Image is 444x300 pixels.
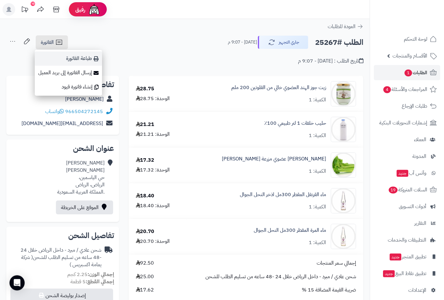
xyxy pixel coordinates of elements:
[331,117,356,142] img: 1728338857-10544f0e-21e7-46f9-b46f-b0de6f9b8b07-90x90.jpeg
[315,36,363,49] h2: الطلب #25267
[136,157,155,164] div: 17.32
[231,84,326,91] a: زيت جوز الهند العضوي خالي من القلوتين 200 ملم
[31,2,35,6] div: 10
[392,51,427,60] span: الأقسام والمنتجات
[404,68,427,77] span: الطلبات
[67,271,114,278] small: 2.25 كجم
[374,82,440,97] a: المراجعات والأسئلة4
[390,254,401,261] span: جديد
[254,227,326,234] a: ماء المرة المقطر 300مل النحل الجوال
[408,286,426,295] span: الإعدادات
[374,32,440,47] a: لوحة التحكم
[258,36,308,49] button: جاري التجهيز
[383,270,395,277] span: جديد
[9,275,25,291] div: Open Intercom Messenger
[331,153,356,178] img: 1717876891-%D9%83%D8%B1%D9%81%D8%B4%20%D8%A7%D9%84%D8%B4%D9%87%D9%88%D8%A7%D9%86%20-90x90.png
[399,202,426,211] span: أدوات التسويق
[383,85,427,94] span: المراجعات والأسئلة
[402,102,427,111] span: طلبات الإرجاع
[374,182,440,197] a: السلات المتروكة19
[136,85,155,93] div: 28.75
[21,120,103,127] a: [EMAIL_ADDRESS][DOMAIN_NAME]
[389,187,398,194] span: 19
[309,132,326,139] div: الكمية: 1
[36,35,68,49] a: الفاتورة
[65,95,104,103] a: [PERSON_NAME]
[404,35,427,44] span: لوحة التحكم
[11,81,114,88] h2: تفاصيل العميل
[136,192,155,200] div: 18.40
[374,115,440,130] a: إشعارات التحويلات البنكية
[374,249,440,264] a: تطبيق المتجرجديد
[45,108,64,115] a: واتساب
[374,216,440,231] a: التقارير
[374,266,440,281] a: تطبيق نقاط البيعجديد
[374,283,440,298] a: الإعدادات
[331,81,356,106] img: 1690502598-4797001052874-90x90.jpg
[397,170,408,177] span: جديد
[388,185,427,194] span: السلات المتروكة
[328,23,363,30] a: العودة للطلبات
[35,51,102,66] a: طباعة الفاتورة
[86,278,114,285] strong: إجمالي القطع:
[374,65,440,80] a: الطلبات1
[389,252,426,261] span: تطبيق المتجر
[240,191,326,198] a: ماء القرنفل المقطر 300مل اذخر النحل الجوال
[412,152,426,161] span: المدونة
[35,80,102,94] a: إنشاء فاتورة قيود
[404,69,412,76] span: 1
[374,199,440,214] a: أدوات التسويق
[309,96,326,104] div: الكمية: 1
[136,121,155,128] div: 21.21
[328,23,356,30] span: العودة للطلبات
[383,86,391,93] span: 4
[302,286,356,294] span: ضريبة القيمة المضافة 15 %
[205,273,356,280] span: شحن عادي / مبرد - داخل الرياض خلال 24 -48 ساعه من تسليم الطلب للشحن
[374,149,440,164] a: المدونة
[65,108,103,115] a: 966504272145
[228,39,257,45] small: [DATE] - 9:07 م
[331,224,356,249] img: 1757939995-6287033292938-90x90.jpg
[57,159,105,195] div: [PERSON_NAME] [PERSON_NAME] حي الياسمين، الرياض، الرياض .المملكة العربية السعودية
[382,269,426,278] span: تطبيق نقاط البيع
[88,3,100,16] img: ai-face.png
[264,120,326,127] a: حليب خلفات 1 لتر طبيعي 100٪؜
[21,254,101,268] span: ( شركة يمامة اكسبريس )
[136,273,154,280] span: 25.00
[136,228,155,235] div: 20.70
[136,131,170,138] div: الوحدة: 21.21
[298,57,363,65] div: تاريخ الطلب : [DATE] - 9:07 م
[136,166,170,174] div: الوحدة: 17.32
[374,165,440,181] a: وآتس آبجديد
[88,271,114,278] strong: إجمالي الوزن:
[136,95,170,102] div: الوحدة: 28.75
[396,169,426,177] span: وآتس آب
[17,3,33,17] a: تحديثات المنصة
[222,155,326,163] a: [PERSON_NAME] عضوي مزرعة [PERSON_NAME]
[136,260,154,267] span: 92.50
[388,236,426,244] span: التطبيقات والخدمات
[41,39,54,46] span: الفاتورة
[136,202,170,209] div: الوحدة: 18.40
[414,135,426,144] span: العملاء
[374,99,440,114] a: طلبات الإرجاع
[309,168,326,175] div: الكمية: 1
[11,247,101,268] div: شحن عادي / مبرد - داخل الرياض خلال 24 -48 ساعه من تسليم الطلب للشحن
[136,238,170,245] div: الوحدة: 20.70
[35,66,102,80] a: إرسال الفاتورة إلى بريد العميل
[70,278,114,285] small: 5 قطعة
[414,219,426,228] span: التقارير
[11,145,114,152] h2: عنوان الشحن
[374,132,440,147] a: العملاء
[379,118,427,127] span: إشعارات التحويلات البنكية
[56,201,113,214] a: الموقع على الخريطة
[317,260,356,267] span: إجمالي سعر المنتجات
[374,232,440,248] a: التطبيقات والخدمات
[331,188,356,213] img: 1757939095-6287033291719-90x90.jpg
[136,286,154,294] span: 17.62
[75,6,85,13] span: رفيق
[309,203,326,211] div: الكمية: 1
[401,18,438,31] img: logo-2.png
[11,232,114,239] h2: تفاصيل الشحن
